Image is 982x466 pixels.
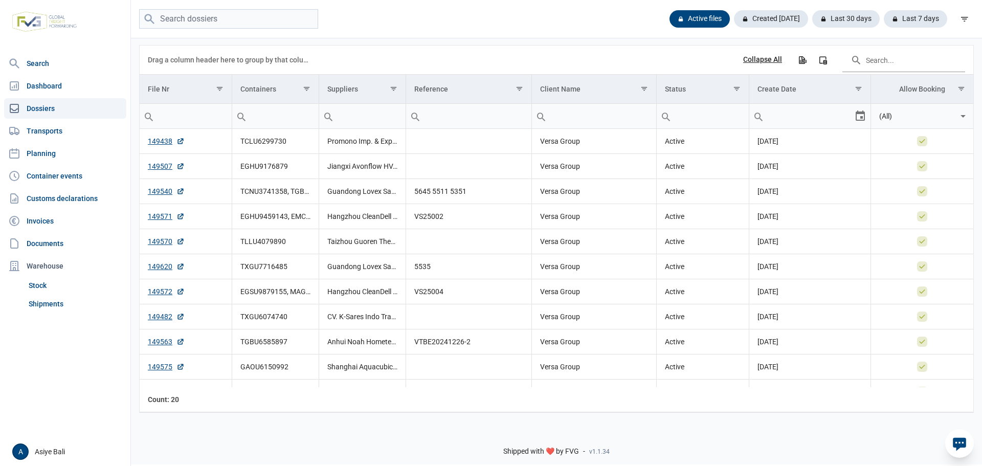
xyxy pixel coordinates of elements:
[657,279,749,304] td: Active
[757,85,796,93] div: Create Date
[657,154,749,179] td: Active
[319,75,406,104] td: Column Suppliers
[406,75,531,104] td: Column Reference
[503,447,579,456] span: Shipped with ❤️ by FVG
[232,104,251,128] div: Search box
[871,104,957,128] input: Filter cell
[4,53,126,74] a: Search
[319,104,406,128] input: Filter cell
[871,75,973,104] td: Column Allow Booking
[319,380,406,405] td: Zhejiang Jenbely Shower
[516,85,523,93] span: Show filter options for column 'Reference'
[232,75,319,104] td: Column Containers
[148,161,185,171] a: 149507
[532,104,656,128] input: Filter cell
[406,380,531,405] td: JBL25-0702ABC
[140,104,232,129] td: Filter cell
[148,387,185,397] a: 149546
[140,104,158,128] div: Search box
[855,85,862,93] span: Show filter options for column 'Create Date'
[319,304,406,329] td: CV. K-Sares Indo Trader
[4,121,126,141] a: Transports
[657,104,675,128] div: Search box
[532,329,657,354] td: Versa Group
[884,10,947,28] div: Last 7 days
[406,254,531,279] td: 5535
[532,179,657,204] td: Versa Group
[4,166,126,186] a: Container events
[532,104,657,129] td: Filter cell
[757,187,778,195] span: [DATE]
[657,329,749,354] td: Active
[12,443,29,460] button: A
[734,10,808,28] div: Created [DATE]
[140,75,232,104] td: Column File Nr
[733,85,741,93] span: Show filter options for column 'Status'
[757,338,778,346] span: [DATE]
[406,104,531,128] input: Filter cell
[657,304,749,329] td: Active
[657,229,749,254] td: Active
[540,85,581,93] div: Client Name
[139,9,318,29] input: Search dossiers
[532,354,657,380] td: Versa Group
[757,237,778,246] span: [DATE]
[532,279,657,304] td: Versa Group
[148,85,169,93] div: File Nr
[319,154,406,179] td: Jiangxi Avonflow HVAC Tech. Co., Ltd.
[12,443,124,460] div: Asiye Bali
[232,129,319,154] td: TCLU6299730
[390,85,397,93] span: Show filter options for column 'Suppliers'
[319,179,406,204] td: Guandong Lovex Sanitary
[140,46,973,412] div: Data grid with 20 rows and 8 columns
[657,104,749,129] td: Filter cell
[757,313,778,321] span: [DATE]
[899,85,945,93] div: Allow Booking
[4,211,126,231] a: Invoices
[532,154,657,179] td: Versa Group
[532,104,550,128] div: Search box
[148,211,185,221] a: 149571
[232,354,319,380] td: GAOU6150992
[406,204,531,229] td: VS25002
[148,286,185,297] a: 149572
[8,8,81,36] img: FVG - Global freight forwarding
[583,447,585,456] span: -
[319,229,406,254] td: Taizhou Guoren Thermostatic Sanitaryware Co., Ltd.
[532,229,657,254] td: Versa Group
[4,98,126,119] a: Dossiers
[871,104,973,129] td: Filter cell
[757,212,778,220] span: [DATE]
[148,186,185,196] a: 149540
[148,261,185,272] a: 149620
[232,204,319,229] td: EGHU9459143, EMCU8774510, GAOU6414061, TIIU4702566, TIIU4788240, TIIU5464035
[4,256,126,276] div: Warehouse
[232,104,319,128] input: Filter cell
[749,104,854,128] input: Filter cell
[406,104,425,128] div: Search box
[319,104,406,129] td: Filter cell
[140,104,232,128] input: Filter cell
[657,179,749,204] td: Active
[406,279,531,304] td: VS25004
[319,204,406,229] td: Hangzhou CleanDell Sanitary Ware Co., Ltd.
[757,162,778,170] span: [DATE]
[414,85,448,93] div: Reference
[757,262,778,271] span: [DATE]
[4,76,126,96] a: Dashboard
[532,304,657,329] td: Versa Group
[319,354,406,380] td: Shanghai Aquacubic Sanitaryware Co., Ltd.
[657,254,749,279] td: Active
[757,287,778,296] span: [DATE]
[657,354,749,380] td: Active
[657,204,749,229] td: Active
[657,104,749,128] input: Filter cell
[4,143,126,164] a: Planning
[406,104,531,129] td: Filter cell
[232,254,319,279] td: TXGU7716485
[665,85,686,93] div: Status
[854,104,866,128] div: Select
[148,52,312,68] div: Drag a column header here to group by that column
[232,179,319,204] td: TCNU3741358, TGBU7022199, TXGU4081307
